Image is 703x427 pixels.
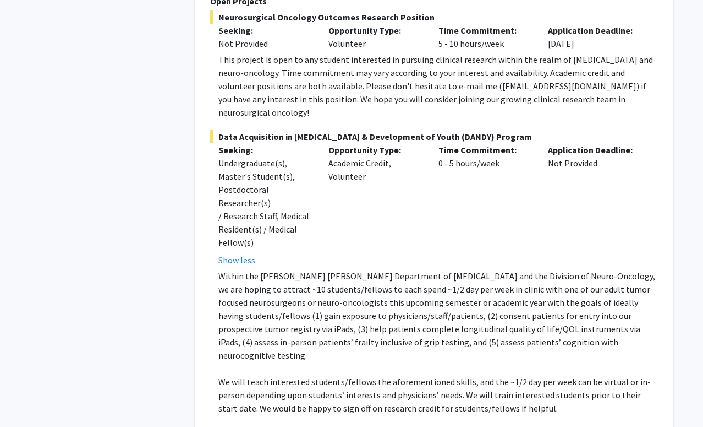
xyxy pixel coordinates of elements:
[328,143,422,156] p: Opportunity Type:
[210,10,658,24] span: Neurosurgical Oncology Outcomes Research Position
[540,24,650,50] div: [DATE]
[328,24,422,37] p: Opportunity Type:
[540,143,650,267] div: Not Provided
[8,377,47,419] iframe: Chat
[430,24,540,50] div: 5 - 10 hours/week
[218,24,312,37] p: Seeking:
[438,24,532,37] p: Time Commitment:
[210,130,658,143] span: Data Acquisition in [MEDICAL_DATA] & Development of Youth (DANDY) Program
[218,143,312,156] p: Seeking:
[218,253,255,267] button: Show less
[218,53,658,119] div: This project is open to any student interested in pursuing clinical research within the realm of ...
[320,143,430,267] div: Academic Credit, Volunteer
[438,143,532,156] p: Time Commitment:
[548,143,641,156] p: Application Deadline:
[218,375,658,415] p: We will teach interested students/fellows the aforementioned skills, and the ~1/2 day per week ca...
[218,269,658,362] p: Within the [PERSON_NAME] [PERSON_NAME] Department of [MEDICAL_DATA] and the Division of Neuro-Onc...
[548,24,641,37] p: Application Deadline:
[320,24,430,50] div: Volunteer
[218,37,312,50] div: Not Provided
[218,156,312,249] div: Undergraduate(s), Master's Student(s), Postdoctoral Researcher(s) / Research Staff, Medical Resid...
[430,143,540,267] div: 0 - 5 hours/week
